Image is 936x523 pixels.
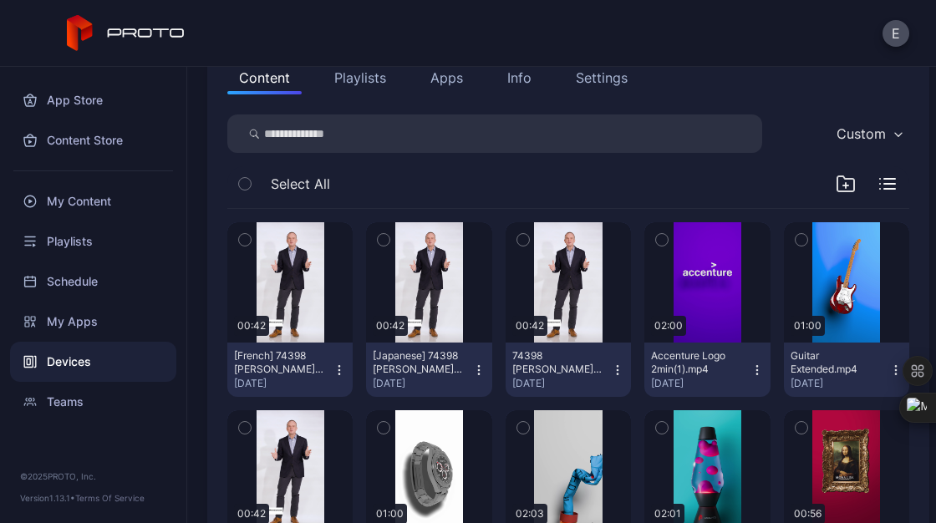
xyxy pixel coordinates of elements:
button: Info [496,61,543,94]
a: Content Store [10,120,176,160]
button: Playlists [323,61,398,94]
button: Accenture Logo 2min(1).mp4[DATE] [644,343,770,397]
button: [French] 74398 [PERSON_NAME] Welcome Proto 2025.mp4[DATE] [227,343,353,397]
div: Settings [576,68,628,88]
button: Custom [828,114,909,153]
button: E [883,20,909,47]
div: Info [507,68,532,88]
div: [DATE] [512,377,611,390]
button: Settings [564,61,639,94]
a: My Content [10,181,176,221]
a: Terms Of Service [75,493,145,503]
div: [DATE] [791,377,889,390]
div: [DATE] [651,377,750,390]
button: Guitar Extended.mp4[DATE] [784,343,909,397]
div: © 2025 PROTO, Inc. [20,470,166,483]
button: Content [227,61,302,94]
div: Guitar Extended.mp4 [791,349,883,376]
div: Accenture Logo 2min(1).mp4 [651,349,743,376]
a: Schedule [10,261,176,302]
button: [Japanese] 74398 [PERSON_NAME] Welcome Proto 2025.mp4[DATE] [366,343,491,397]
div: [Japanese] 74398 Stuart Welcome Proto 2025.mp4 [373,349,465,376]
div: 74398 Stuart Welcome Proto 2025.mp4 [512,349,604,376]
span: Select All [271,174,330,194]
a: Devices [10,342,176,382]
a: Playlists [10,221,176,261]
div: [DATE] [373,377,471,390]
a: App Store [10,80,176,120]
span: Version 1.13.1 • [20,493,75,503]
button: 74398 [PERSON_NAME] Welcome Proto 2025.mp4[DATE] [506,343,631,397]
a: Teams [10,382,176,422]
div: [French] 74398 Stuart Welcome Proto 2025.mp4 [234,349,326,376]
div: Custom [837,125,886,142]
div: [DATE] [234,377,333,390]
a: My Apps [10,302,176,342]
button: Apps [419,61,475,94]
